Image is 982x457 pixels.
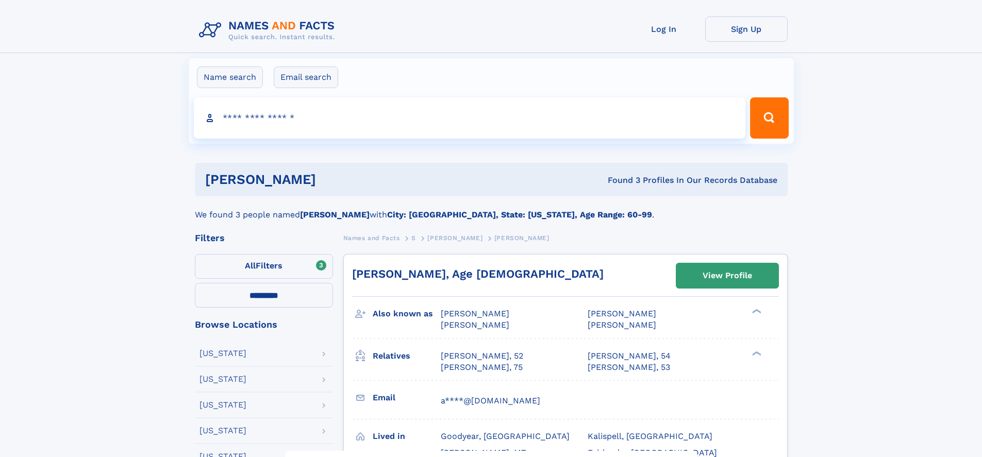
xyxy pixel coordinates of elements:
label: Filters [195,254,333,279]
a: [PERSON_NAME], 54 [588,350,671,362]
b: [PERSON_NAME] [300,210,370,219]
div: Filters [195,233,333,243]
span: [PERSON_NAME] [588,309,656,318]
a: View Profile [676,263,778,288]
b: City: [GEOGRAPHIC_DATA], State: [US_STATE], Age Range: 60-99 [387,210,652,219]
a: Sign Up [705,16,788,42]
img: Logo Names and Facts [195,16,343,44]
span: [PERSON_NAME] [588,320,656,330]
span: [PERSON_NAME] [441,309,509,318]
div: Found 3 Profiles In Our Records Database [462,175,777,186]
div: ❯ [750,350,762,357]
span: [PERSON_NAME] [427,234,482,242]
span: [PERSON_NAME] [441,320,509,330]
button: Search Button [750,97,788,139]
div: ❯ [750,308,762,315]
label: Name search [197,66,263,88]
span: All [245,261,256,270]
a: [PERSON_NAME] [427,231,482,244]
div: [US_STATE] [199,349,246,358]
div: View Profile [703,264,752,287]
div: We found 3 people named with . [195,196,788,221]
span: Kalispell, [GEOGRAPHIC_DATA] [588,431,712,441]
span: Goodyear, [GEOGRAPHIC_DATA] [441,431,570,441]
h3: Lived in [373,428,441,445]
h3: Email [373,389,441,407]
h3: Relatives [373,347,441,365]
a: [PERSON_NAME], 75 [441,362,523,373]
span: [PERSON_NAME] [494,234,550,242]
a: [PERSON_NAME], 52 [441,350,523,362]
a: [PERSON_NAME], Age [DEMOGRAPHIC_DATA] [352,267,604,280]
label: Email search [274,66,338,88]
span: S [411,234,416,242]
a: S [411,231,416,244]
input: search input [194,97,746,139]
div: [US_STATE] [199,375,246,383]
div: [US_STATE] [199,427,246,435]
a: Log In [623,16,705,42]
a: Names and Facts [343,231,400,244]
h1: [PERSON_NAME] [205,173,462,186]
a: [PERSON_NAME], 53 [588,362,670,373]
h3: Also known as [373,305,441,323]
div: [US_STATE] [199,401,246,409]
div: Browse Locations [195,320,333,329]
